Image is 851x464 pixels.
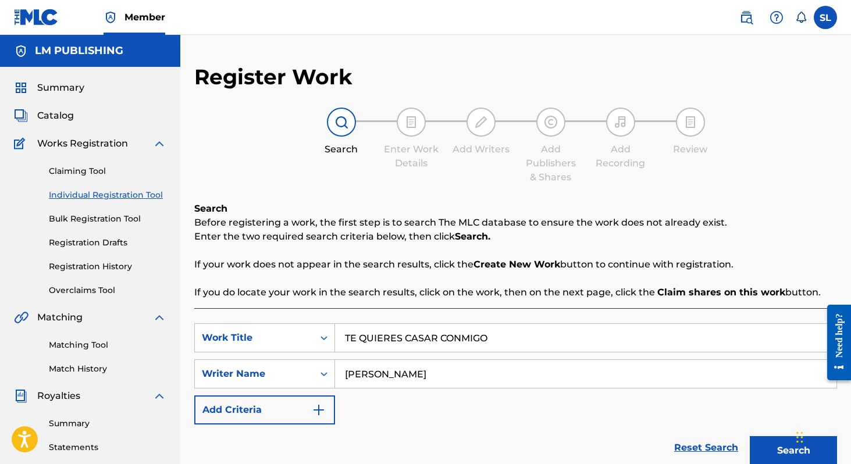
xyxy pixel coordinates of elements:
[49,189,166,201] a: Individual Registration Tool
[814,6,837,29] div: User Menu
[194,395,335,424] button: Add Criteria
[668,435,744,461] a: Reset Search
[735,6,758,29] a: Public Search
[14,109,74,123] a: CatalogCatalog
[202,367,307,381] div: Writer Name
[14,109,28,123] img: Catalog
[770,10,784,24] img: help
[152,310,166,324] img: expand
[35,44,123,58] h5: LM PUBLISHING
[312,142,371,156] div: Search
[474,115,488,129] img: step indicator icon for Add Writers
[49,165,166,177] a: Claiming Tool
[382,142,440,170] div: Enter Work Details
[796,420,803,455] div: Arrastrar
[14,310,29,324] img: Matching
[194,285,837,299] p: If you do locate your work in the search results, click on the work, then on the next page, click...
[152,389,166,403] img: expand
[661,142,720,156] div: Review
[37,310,83,324] span: Matching
[49,260,166,273] a: Registration History
[37,389,80,403] span: Royalties
[124,10,165,24] span: Member
[194,216,837,230] p: Before registering a work, the first step is to search The MLC database to ensure the work does n...
[818,296,851,390] iframe: Resource Center
[404,115,418,129] img: step indicator icon for Enter Work Details
[194,258,837,272] p: If your work does not appear in the search results, click the button to continue with registration.
[37,81,84,95] span: Summary
[334,115,348,129] img: step indicator icon for Search
[14,137,29,151] img: Works Registration
[37,109,74,123] span: Catalog
[14,9,59,26] img: MLC Logo
[49,441,166,454] a: Statements
[104,10,117,24] img: Top Rightsholder
[194,230,837,244] p: Enter the two required search criteria below, then click
[49,284,166,297] a: Overclaims Tool
[194,64,352,90] h2: Register Work
[765,6,788,29] div: Help
[49,417,166,430] a: Summary
[793,408,851,464] iframe: Chat Widget
[14,81,28,95] img: Summary
[455,231,490,242] strong: Search.
[312,403,326,417] img: 9d2ae6d4665cec9f34b9.svg
[739,10,753,24] img: search
[452,142,510,156] div: Add Writers
[49,339,166,351] a: Matching Tool
[49,363,166,375] a: Match History
[657,287,785,298] strong: Claim shares on this work
[194,203,227,214] b: Search
[202,331,307,345] div: Work Title
[614,115,628,129] img: step indicator icon for Add Recording
[683,115,697,129] img: step indicator icon for Review
[37,137,128,151] span: Works Registration
[793,408,851,464] div: Widget de chat
[14,81,84,95] a: SummarySummary
[14,389,28,403] img: Royalties
[592,142,650,170] div: Add Recording
[795,12,807,23] div: Notifications
[49,213,166,225] a: Bulk Registration Tool
[473,259,560,270] strong: Create New Work
[49,237,166,249] a: Registration Drafts
[544,115,558,129] img: step indicator icon for Add Publishers & Shares
[14,44,28,58] img: Accounts
[522,142,580,184] div: Add Publishers & Shares
[152,137,166,151] img: expand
